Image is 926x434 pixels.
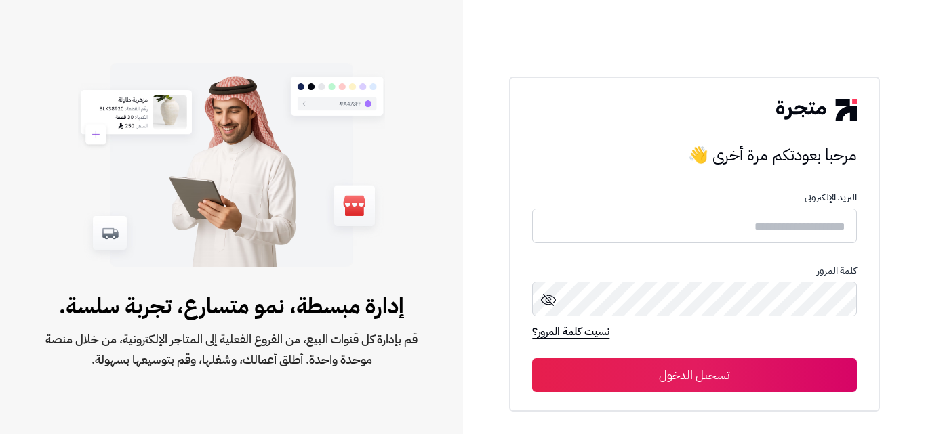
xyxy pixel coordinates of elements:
[532,192,856,203] p: البريد الإلكترونى
[532,358,856,392] button: تسجيل الدخول
[532,142,856,169] h3: مرحبا بعودتكم مرة أخرى 👋
[532,324,609,343] a: نسيت كلمة المرور؟
[43,329,420,370] span: قم بإدارة كل قنوات البيع، من الفروع الفعلية إلى المتاجر الإلكترونية، من خلال منصة موحدة واحدة. أط...
[532,265,856,276] p: كلمة المرور
[776,99,856,121] img: logo-2.png
[43,290,420,322] span: إدارة مبسطة، نمو متسارع، تجربة سلسة.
